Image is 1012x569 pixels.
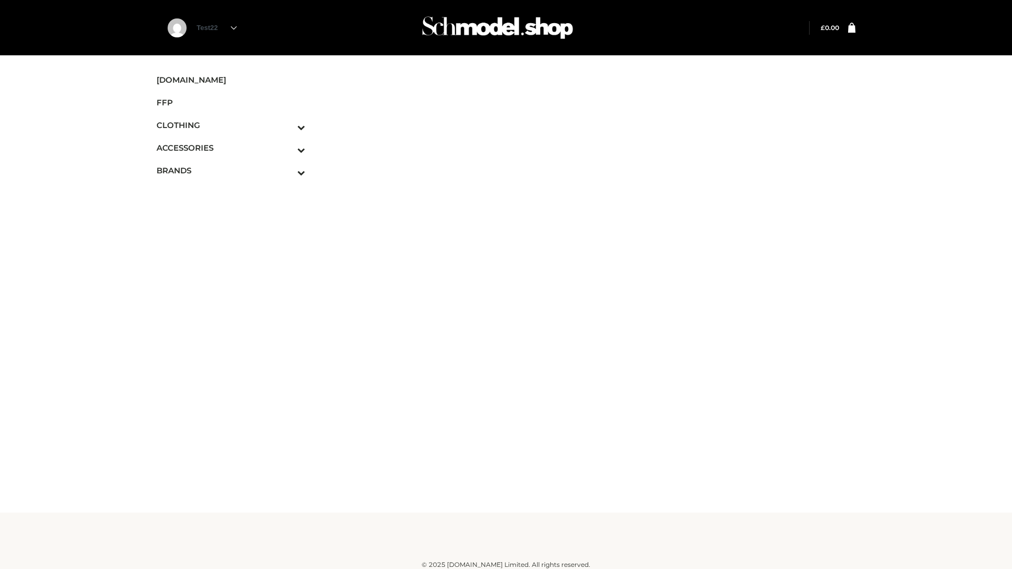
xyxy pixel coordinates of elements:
a: FFP [157,91,305,114]
a: [DOMAIN_NAME] [157,68,305,91]
span: [DOMAIN_NAME] [157,74,305,86]
a: CLOTHINGToggle Submenu [157,114,305,136]
button: Toggle Submenu [268,114,305,136]
a: BRANDSToggle Submenu [157,159,305,182]
span: CLOTHING [157,119,305,131]
button: Toggle Submenu [268,136,305,159]
span: FFP [157,96,305,109]
span: £ [821,24,825,32]
a: £0.00 [821,24,839,32]
span: ACCESSORIES [157,142,305,154]
bdi: 0.00 [821,24,839,32]
a: Test22 [197,24,237,32]
img: Schmodel Admin 964 [419,7,577,48]
span: BRANDS [157,164,305,176]
a: ACCESSORIESToggle Submenu [157,136,305,159]
button: Toggle Submenu [268,159,305,182]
